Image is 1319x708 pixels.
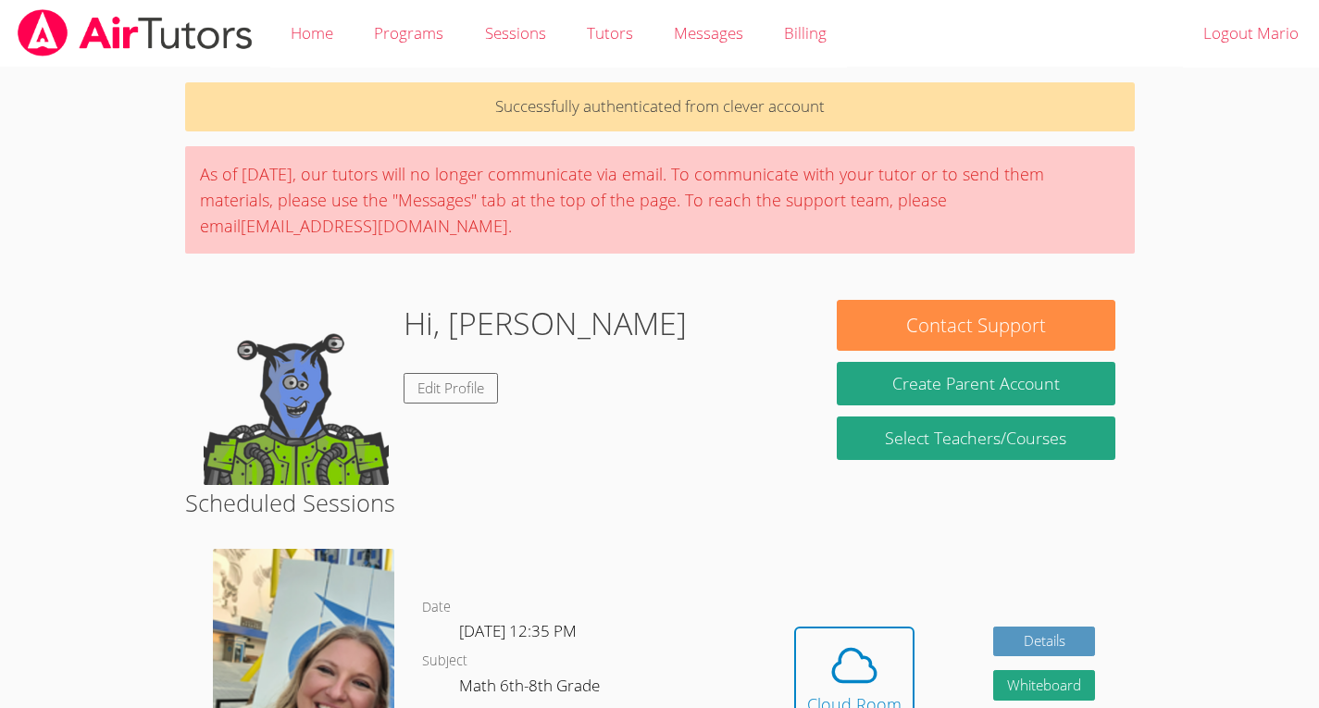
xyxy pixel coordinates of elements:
[185,146,1135,254] div: As of [DATE], our tutors will no longer communicate via email. To communicate with your tutor or ...
[204,300,389,485] img: default.png
[993,627,1095,657] a: Details
[837,362,1115,405] button: Create Parent Account
[404,300,687,347] h1: Hi, [PERSON_NAME]
[459,673,604,704] dd: Math 6th-8th Grade
[16,9,255,56] img: airtutors_banner-c4298cdbf04f3fff15de1276eac7730deb9818008684d7c2e4769d2f7ddbe033.png
[185,485,1135,520] h2: Scheduled Sessions
[674,22,743,43] span: Messages
[422,650,467,673] dt: Subject
[404,373,498,404] a: Edit Profile
[837,416,1115,460] a: Select Teachers/Courses
[185,82,1135,131] p: Successfully authenticated from clever account
[459,620,577,641] span: [DATE] 12:35 PM
[837,300,1115,351] button: Contact Support
[993,670,1095,701] button: Whiteboard
[422,596,451,619] dt: Date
